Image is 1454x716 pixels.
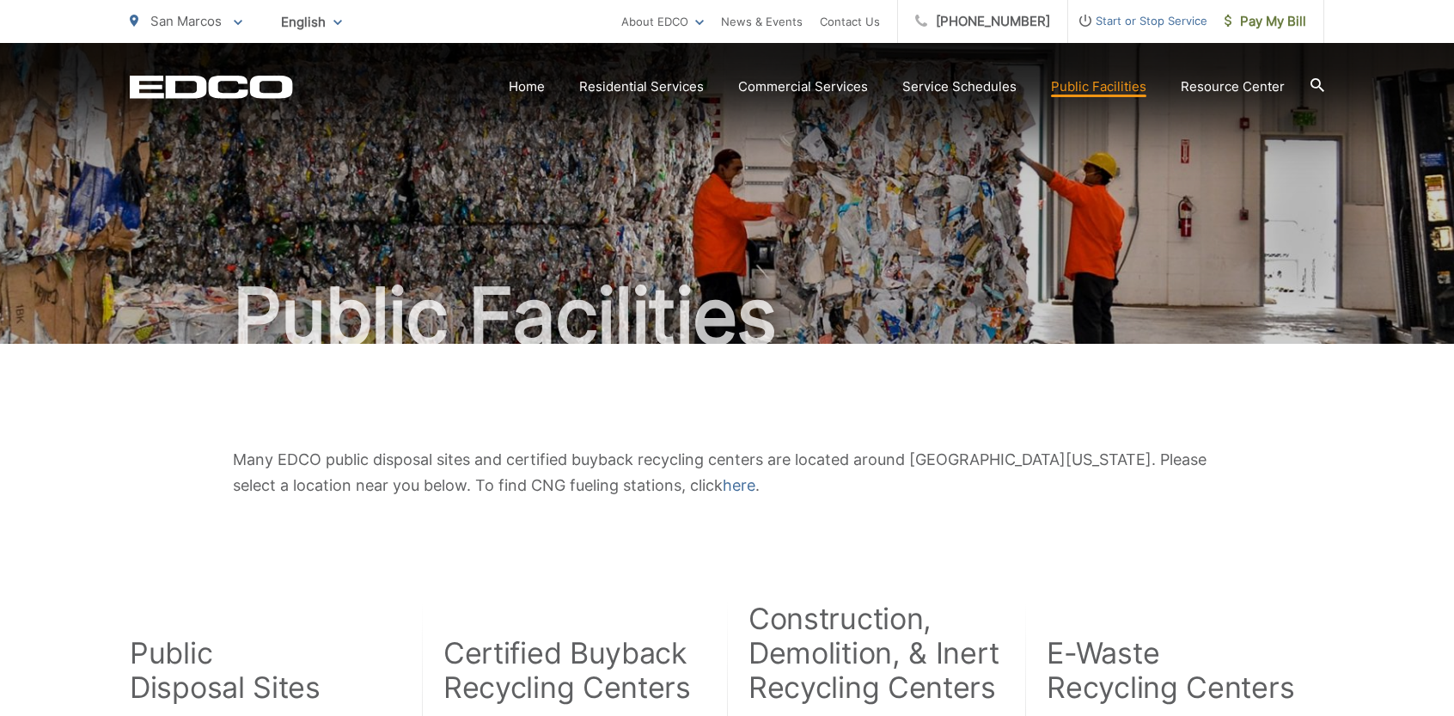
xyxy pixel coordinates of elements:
[738,76,868,97] a: Commercial Services
[1047,636,1294,705] h2: E-Waste Recycling Centers
[621,11,704,32] a: About EDCO
[130,636,321,705] h2: Public Disposal Sites
[1225,11,1306,32] span: Pay My Bill
[820,11,880,32] a: Contact Us
[723,473,755,499] a: here
[1051,76,1146,97] a: Public Facilities
[233,450,1207,494] span: Many EDCO public disposal sites and certified buyback recycling centers are located around [GEOGR...
[150,13,222,29] span: San Marcos
[721,11,803,32] a: News & Events
[902,76,1017,97] a: Service Schedules
[1181,76,1285,97] a: Resource Center
[748,602,1004,705] h2: Construction, Demolition, & Inert Recycling Centers
[509,76,545,97] a: Home
[130,75,293,99] a: EDCD logo. Return to the homepage.
[443,636,693,705] h2: Certified Buyback Recycling Centers
[268,7,355,37] span: English
[579,76,704,97] a: Residential Services
[130,273,1324,359] h1: Public Facilities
